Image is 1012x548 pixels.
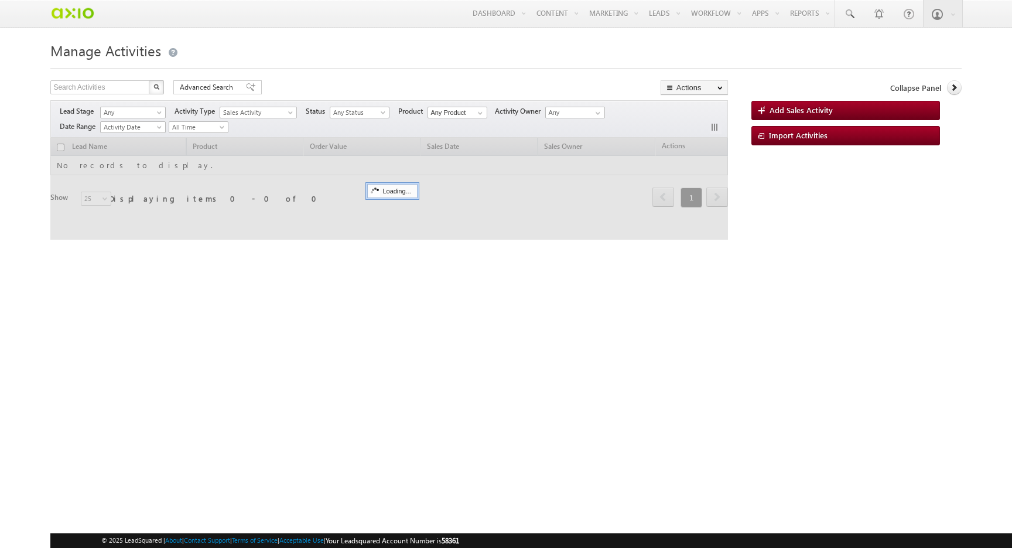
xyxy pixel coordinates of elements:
span: Manage Activities [50,41,161,60]
span: Sales Activity [220,107,291,118]
span: Activity Type [175,106,220,117]
a: Show All Items [589,107,604,119]
span: 58361 [442,536,459,545]
span: Your Leadsquared Account Number is [326,536,459,545]
button: Actions [661,80,728,95]
a: Acceptable Use [279,536,324,544]
span: Lead Stage [60,106,98,117]
span: Activity Date [101,122,162,132]
a: Any [100,107,166,118]
a: Terms of Service [232,536,278,544]
span: Activity Owner [495,106,545,117]
a: Activity Date [100,121,166,133]
img: Search [153,84,159,90]
input: Type to Search [428,107,487,118]
span: Product [398,106,428,117]
a: All Time [169,121,228,133]
span: © 2025 LeadSquared | | | | | [101,535,459,546]
a: Sales Activity [220,107,297,118]
span: Any Status [330,107,386,118]
span: Add Sales Activity [770,105,833,115]
span: Advanced Search [180,82,237,93]
a: Show All Items [471,107,486,119]
span: Date Range [60,121,100,132]
span: Status [306,106,330,117]
div: Loading... [367,184,417,198]
span: Import Activities [769,130,828,140]
span: Collapse Panel [890,83,941,93]
span: Any [101,107,162,118]
span: All Time [169,122,225,132]
img: Custom Logo [50,3,94,23]
a: Any Status [330,107,389,118]
input: Type to Search [545,107,605,118]
a: Contact Support [184,536,230,544]
a: About [165,536,182,544]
